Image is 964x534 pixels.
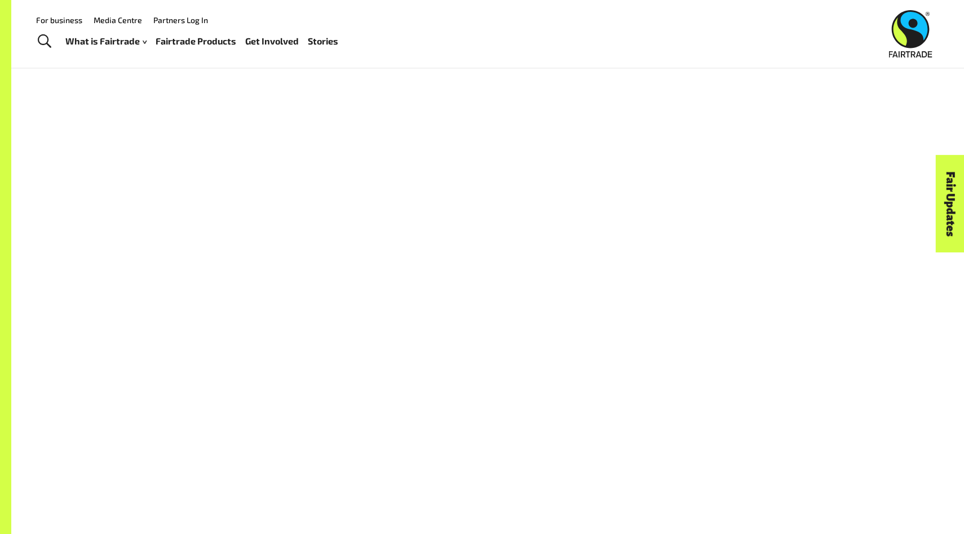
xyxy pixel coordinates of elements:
[65,33,147,50] a: What is Fairtrade
[889,10,932,57] img: Fairtrade Australia New Zealand logo
[245,33,299,50] a: Get Involved
[156,33,236,50] a: Fairtrade Products
[36,15,82,25] a: For business
[94,15,142,25] a: Media Centre
[153,15,208,25] a: Partners Log In
[30,28,58,56] a: Toggle Search
[308,33,338,50] a: Stories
